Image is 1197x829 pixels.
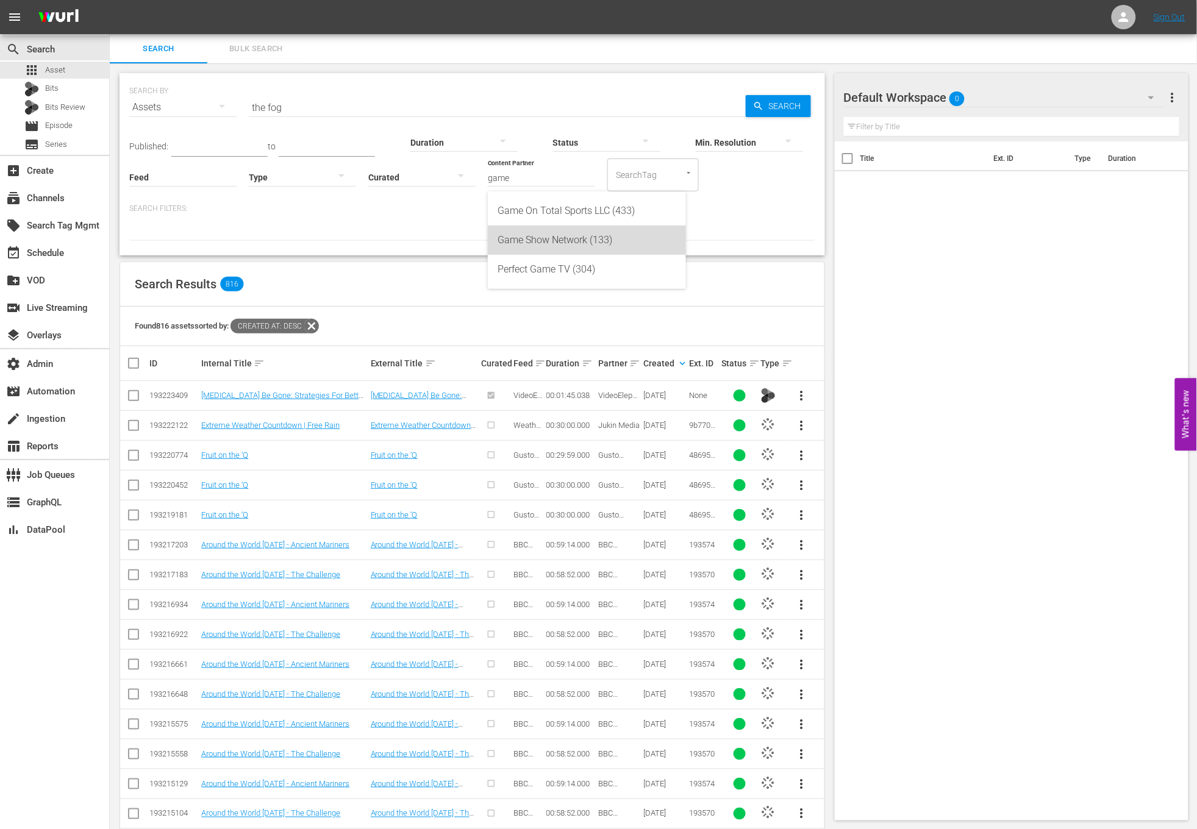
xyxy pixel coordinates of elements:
div: 193215558 [149,749,198,758]
button: more_vert [787,381,816,410]
span: more_vert [794,478,809,493]
button: more_vert [787,769,816,799]
a: Around the World [DATE] - Ancient Mariners [371,660,463,678]
div: 00:58:52.000 [546,749,595,758]
span: BBC Studios [598,749,624,767]
div: 00:30:00.000 [546,480,595,489]
button: more_vert [1165,83,1179,112]
span: Reports [6,439,21,454]
div: [DATE] [644,480,686,489]
span: Overlays [6,328,21,343]
a: Around the World [DATE] - The Challenge [371,689,474,708]
div: [DATE] [644,600,686,609]
span: Published: [129,141,168,151]
div: 193216934 [149,600,198,609]
span: Gusto Worldwide Media [598,480,635,508]
span: more_vert [794,508,809,522]
span: BBC Studios [598,719,624,738]
span: LIVE [761,417,776,432]
span: Asset [45,64,65,76]
span: BBC Studios [598,600,624,618]
span: more_vert [794,747,809,761]
span: more_vert [794,418,809,433]
span: Job Queues [6,468,21,482]
span: more_vert [794,657,809,672]
span: more_vert [794,567,809,582]
div: Curated [481,358,510,368]
span: LIVE [761,686,776,700]
a: Extreme Weather Countdown | Free Rain [371,421,476,439]
div: 193215575 [149,719,198,728]
span: BBC Studios [598,809,624,827]
span: LIVE [761,805,776,820]
div: 00:01:45.038 [546,391,595,400]
a: Around the World [DATE] - Ancient Mariners [201,719,349,728]
a: [MEDICAL_DATA] Be Gone: Strategies For Better Focus And Memory [371,391,467,418]
span: Create [6,163,21,178]
span: 9b7704a0-5487-11ed-ba7d-5745d2ce66e4 [689,421,715,485]
div: [DATE] [644,809,686,818]
div: [DATE] [644,391,686,400]
span: BBC Travel (#1808) [513,540,540,567]
span: LIVE [761,566,776,581]
span: more_vert [794,627,809,642]
span: more_vert [794,777,809,791]
div: 193215129 [149,779,198,788]
span: keyboard_arrow_down [677,358,688,369]
span: Created At: desc [230,319,304,333]
span: 193570 [689,809,715,818]
span: DataPool [6,522,21,537]
span: 193574 [689,660,715,669]
button: more_vert [787,560,816,589]
div: None [689,391,718,400]
div: External Title [371,356,477,371]
div: ID [149,358,198,368]
span: LIVE [761,626,776,641]
span: Admin [6,357,21,371]
div: 00:58:52.000 [546,689,595,699]
button: more_vert [787,411,816,440]
a: Around the World [DATE] - Ancient Mariners [371,600,463,618]
div: [DATE] [644,630,686,639]
span: Gusto Worldwide Media [598,510,635,538]
div: [DATE] [644,749,686,758]
div: Game Show Network (133) [498,226,676,255]
div: [DATE] [644,450,686,460]
span: Asset [24,63,39,77]
div: Perfect Game TV (304) [498,255,676,284]
a: Around the World [DATE] - Ancient Mariners [371,779,463,797]
div: 00:30:00.000 [546,421,595,430]
button: more_vert [787,441,816,470]
span: 193574 [689,719,715,728]
button: Open Feedback Widget [1175,379,1197,451]
button: more_vert [787,590,816,619]
div: Game On Total Sports LLC (433) [498,196,676,226]
span: more_vert [794,388,809,403]
span: more_vert [794,687,809,702]
span: VOD [6,273,21,288]
span: Search Results [135,277,216,291]
a: Around the World [DATE] - Ancient Mariners [201,660,349,669]
span: BITS [761,386,776,404]
span: LIVE [761,477,776,491]
div: [DATE] [644,421,686,430]
span: Bits Review [45,101,85,113]
span: BBC Studios [598,630,624,648]
span: more_vert [1165,90,1179,105]
span: Channels [6,191,21,205]
div: 193222122 [149,421,198,430]
span: 816 [220,277,243,291]
div: 193216661 [149,660,198,669]
span: more_vert [794,448,809,463]
button: Open [683,167,695,179]
div: 00:59:14.000 [546,660,595,669]
span: LIVE [761,447,776,461]
span: 193574 [689,600,715,609]
div: 193219181 [149,510,198,519]
span: LIVE [761,745,776,760]
div: Feed [513,356,542,371]
span: LIVE [761,716,776,730]
span: Found 816 assets sorted by: [135,321,319,330]
span: sort [582,358,593,369]
button: more_vert [787,530,816,560]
